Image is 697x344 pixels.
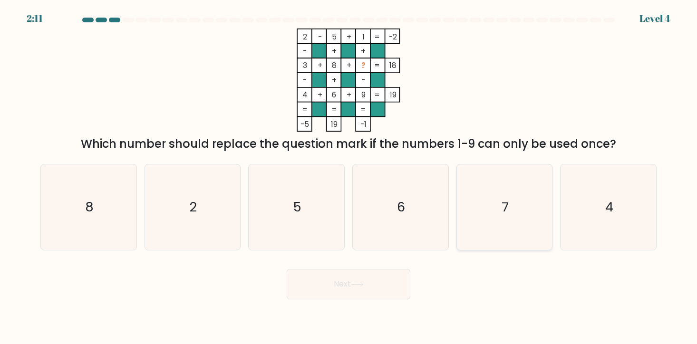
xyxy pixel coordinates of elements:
tspan: 3 [303,60,307,70]
text: 7 [502,198,509,216]
tspan: + [347,60,351,70]
tspan: = [361,105,367,115]
div: Level 4 [639,11,670,26]
tspan: + [318,90,322,100]
tspan: -1 [360,119,367,129]
text: 2 [190,198,197,216]
tspan: 4 [302,90,308,100]
tspan: = [331,105,337,115]
tspan: 8 [332,60,337,70]
tspan: + [332,46,337,56]
text: 5 [293,198,301,216]
text: 4 [605,198,613,216]
tspan: 19 [390,90,397,100]
tspan: = [375,60,380,70]
tspan: 9 [361,90,366,100]
tspan: ? [361,60,366,70]
tspan: + [347,90,351,100]
tspan: 6 [332,90,337,100]
tspan: + [347,32,351,42]
tspan: 18 [390,60,397,70]
tspan: - [303,75,307,85]
tspan: - [303,46,307,56]
div: 2:11 [27,11,43,26]
tspan: - [362,75,366,85]
tspan: = [375,90,380,100]
div: Which number should replace the question mark if the numbers 1-9 can only be used once? [46,135,651,153]
tspan: + [332,75,337,85]
tspan: = [302,105,308,115]
tspan: 2 [303,32,307,42]
tspan: - [318,32,322,42]
tspan: + [318,60,322,70]
text: 8 [85,198,94,216]
tspan: -2 [389,32,397,42]
tspan: -5 [300,119,309,129]
tspan: = [375,32,380,42]
text: 6 [397,198,406,216]
tspan: 5 [332,32,337,42]
tspan: 1 [362,32,365,42]
button: Next [287,269,410,299]
tspan: 19 [331,119,338,129]
tspan: + [361,46,366,56]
